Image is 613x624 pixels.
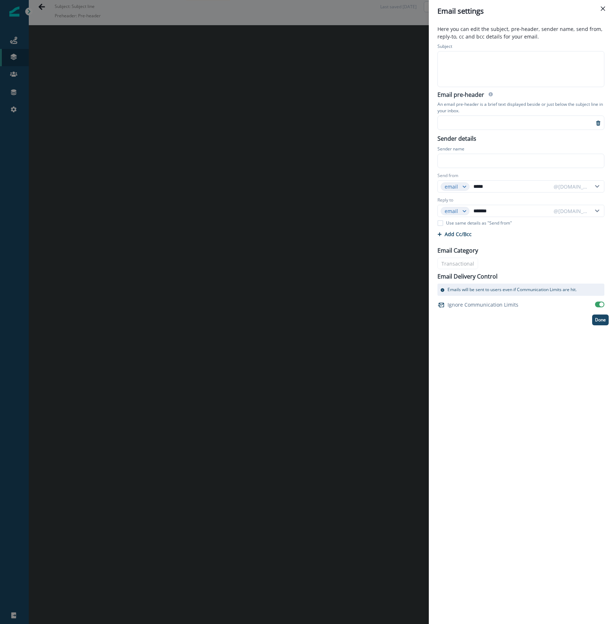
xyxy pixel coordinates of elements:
div: @[DOMAIN_NAME] [554,183,588,190]
button: Close [597,3,609,14]
div: email [445,183,459,190]
label: Reply to [437,197,453,203]
svg: remove-preheader [595,120,601,126]
p: Email Category [437,246,478,255]
p: Done [595,317,606,322]
p: Use same details as "Send from" [446,220,512,226]
p: Ignore Communication Limits [448,301,518,308]
div: email [445,207,459,215]
p: Here you can edit the subject, pre-header, sender name, send from, reply-to, cc and bcc details f... [433,25,609,42]
p: Email Delivery Control [437,272,498,281]
div: Email settings [437,6,604,17]
button: Done [592,315,609,325]
div: @[DOMAIN_NAME] [554,207,588,215]
h2: Email pre-header [437,91,484,100]
p: Emails will be sent to users even if Communication Limits are hit. [448,286,577,293]
label: Send from [437,172,458,179]
p: Sender name [437,146,464,154]
p: Sender details [433,133,481,143]
p: An email pre-header is a brief text displayed beside or just below the subject line in your inbox. [437,100,604,116]
p: Subject [437,43,452,51]
button: Add Cc/Bcc [437,231,472,238]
